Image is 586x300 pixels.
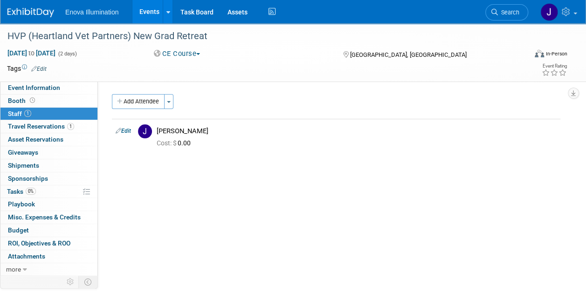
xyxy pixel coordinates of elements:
span: (2 days) [57,51,77,57]
span: 1 [24,110,31,117]
a: Sponsorships [0,172,97,185]
span: Booth not reserved yet [28,97,37,104]
span: Giveaways [8,149,38,156]
span: [GEOGRAPHIC_DATA], [GEOGRAPHIC_DATA] [350,51,467,58]
span: Attachments [8,252,45,260]
div: Event Rating [542,64,567,68]
button: CE Course [151,49,204,59]
span: 1 [67,123,74,130]
button: Add Attendee [112,94,165,109]
span: Misc. Expenses & Credits [8,213,81,221]
img: ExhibitDay [7,8,54,17]
span: ROI, Objectives & ROO [8,239,70,247]
a: Edit [31,66,47,72]
span: Cost: $ [157,139,178,147]
div: Event Format [486,48,567,62]
div: In-Person [545,50,567,57]
span: Search [498,9,519,16]
a: Budget [0,224,97,237]
span: Event Information [8,84,60,91]
span: Tasks [7,188,36,195]
span: Asset Reservations [8,136,63,143]
a: Staff1 [0,108,97,120]
a: Travel Reservations1 [0,120,97,133]
a: Tasks0% [0,185,97,198]
div: [PERSON_NAME] [157,127,557,136]
span: Playbook [8,200,35,208]
span: Shipments [8,162,39,169]
a: ROI, Objectives & ROO [0,237,97,250]
a: Event Information [0,82,97,94]
img: JeffD Dyll [540,3,558,21]
a: Playbook [0,198,97,211]
a: Giveaways [0,146,97,159]
span: Budget [8,226,29,234]
span: 0% [26,188,36,195]
span: Sponsorships [8,175,48,182]
span: Enova Illumination [65,8,118,16]
a: Booth [0,95,97,107]
span: Staff [8,110,31,117]
a: more [0,263,97,276]
img: J.jpg [138,124,152,138]
a: Shipments [0,159,97,172]
a: Search [485,4,528,20]
span: to [27,49,36,57]
td: Tags [7,64,47,73]
td: Personalize Event Tab Strip [62,276,79,288]
a: Asset Reservations [0,133,97,146]
a: Misc. Expenses & Credits [0,211,97,224]
a: Edit [116,128,131,134]
span: Travel Reservations [8,123,74,130]
img: Format-Inperson.png [535,50,544,57]
span: Booth [8,97,37,104]
a: Attachments [0,250,97,263]
span: 0.00 [157,139,194,147]
div: HVP (Heartland Vet Partners) New Grad Retreat [4,28,519,45]
span: [DATE] [DATE] [7,49,56,57]
td: Toggle Event Tabs [79,276,98,288]
span: more [6,266,21,273]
